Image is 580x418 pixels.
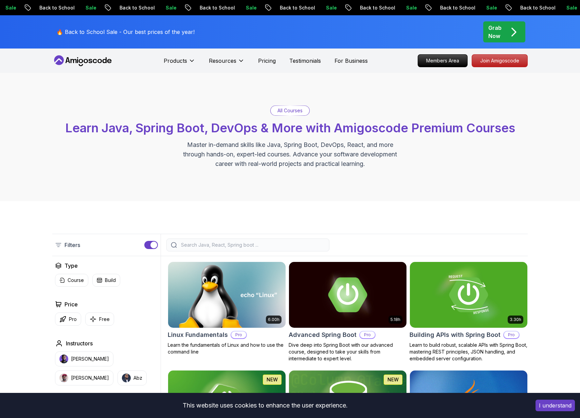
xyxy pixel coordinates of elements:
[238,4,260,11] p: Sale
[59,374,68,382] img: instructor img
[66,339,93,347] h2: Instructors
[258,57,276,65] a: Pricing
[65,120,515,135] span: Learn Java, Spring Boot, DevOps & More with Amigoscode Premium Courses
[289,342,407,362] p: Dive deep into Spring Boot with our advanced course, designed to take your skills from intermedia...
[410,262,528,362] a: Building APIs with Spring Boot card3.30hBuilding APIs with Spring BootProLearn to build robust, s...
[65,300,78,308] h2: Price
[65,241,80,249] p: Filters
[176,140,404,169] p: Master in-demand skills like Java, Spring Boot, DevOps, React, and more through hands-on, expert-...
[71,375,109,381] p: [PERSON_NAME]
[318,4,340,11] p: Sale
[510,317,521,322] p: 3.30h
[391,317,400,322] p: 5.18h
[71,356,109,362] p: [PERSON_NAME]
[289,330,357,340] h2: Advanced Spring Boot
[268,317,279,322] p: 6.00h
[55,274,88,287] button: Course
[105,277,116,284] p: Build
[5,398,525,413] div: This website uses cookies to enhance the user experience.
[55,351,113,366] button: instructor img[PERSON_NAME]
[289,57,321,65] a: Testimonials
[472,55,527,67] p: Join Amigoscode
[168,342,286,355] p: Learn the fundamentals of Linux and how to use the command line
[164,57,195,70] button: Products
[168,262,286,355] a: Linux Fundamentals card6.00hLinux FundamentalsProLearn the fundamentals of Linux and how to use t...
[168,262,286,328] img: Linux Fundamentals card
[99,316,110,323] p: Free
[78,4,99,11] p: Sale
[55,370,113,385] button: instructor img[PERSON_NAME]
[272,4,318,11] p: Back to School
[410,342,528,362] p: Learn to build robust, scalable APIs with Spring Boot, mastering REST principles, JSON handling, ...
[504,331,519,338] p: Pro
[398,4,420,11] p: Sale
[68,277,84,284] p: Course
[158,4,180,11] p: Sale
[352,4,398,11] p: Back to School
[209,57,236,65] p: Resources
[432,4,478,11] p: Back to School
[55,312,81,326] button: Pro
[478,4,500,11] p: Sale
[85,312,114,326] button: Free
[92,274,120,287] button: Build
[289,262,407,362] a: Advanced Spring Boot card5.18hAdvanced Spring BootProDive deep into Spring Boot with our advanced...
[192,4,238,11] p: Back to School
[418,55,467,67] p: Members Area
[32,4,78,11] p: Back to School
[536,400,575,411] button: Accept cookies
[209,57,244,70] button: Resources
[289,262,406,328] img: Advanced Spring Boot card
[122,374,131,382] img: instructor img
[387,376,399,383] p: NEW
[512,4,559,11] p: Back to School
[277,107,303,114] p: All Courses
[56,28,195,36] p: 🔥 Back to School Sale - Our best prices of the year!
[133,375,142,381] p: Abz
[418,54,468,67] a: Members Area
[472,54,528,67] a: Join Amigoscode
[231,331,246,338] p: Pro
[267,376,278,383] p: NEW
[410,330,501,340] h2: Building APIs with Spring Boot
[180,242,325,248] input: Search Java, React, Spring boot ...
[488,24,502,40] p: Grab Now
[59,355,68,363] img: instructor img
[69,316,77,323] p: Pro
[112,4,158,11] p: Back to School
[164,57,187,65] p: Products
[168,330,228,340] h2: Linux Fundamentals
[334,57,368,65] a: For Business
[117,370,147,385] button: instructor imgAbz
[410,262,527,328] img: Building APIs with Spring Boot card
[65,262,78,270] h2: Type
[360,331,375,338] p: Pro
